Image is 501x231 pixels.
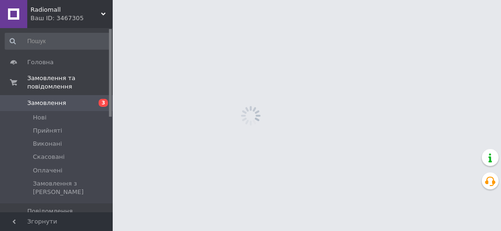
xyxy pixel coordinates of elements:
span: Radiomall [31,6,101,14]
span: Замовлення та повідомлення [27,74,113,91]
div: Ваш ID: 3467305 [31,14,113,22]
span: Повідомлення [27,207,73,216]
span: Головна [27,58,54,67]
span: Виконані [33,140,62,148]
span: Нові [33,113,46,122]
span: Замовлення з [PERSON_NAME] [33,179,110,196]
span: Скасовані [33,153,65,161]
span: Прийняті [33,127,62,135]
input: Пошук [5,33,111,50]
span: 3 [99,99,108,107]
span: Оплачені [33,166,62,175]
span: Замовлення [27,99,66,107]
